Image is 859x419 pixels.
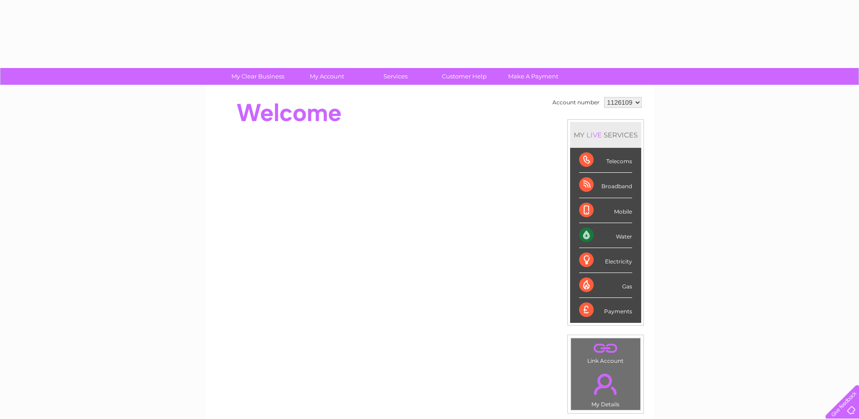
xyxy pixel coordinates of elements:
[570,122,641,148] div: MY SERVICES
[573,341,638,356] a: .
[579,173,632,198] div: Broadband
[550,95,602,110] td: Account number
[579,198,632,223] div: Mobile
[496,68,571,85] a: Make A Payment
[571,338,641,366] td: Link Account
[579,273,632,298] div: Gas
[579,148,632,173] div: Telecoms
[579,298,632,322] div: Payments
[221,68,295,85] a: My Clear Business
[579,223,632,248] div: Water
[358,68,433,85] a: Services
[573,368,638,400] a: .
[427,68,502,85] a: Customer Help
[571,366,641,410] td: My Details
[579,248,632,273] div: Electricity
[585,131,604,139] div: LIVE
[289,68,364,85] a: My Account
